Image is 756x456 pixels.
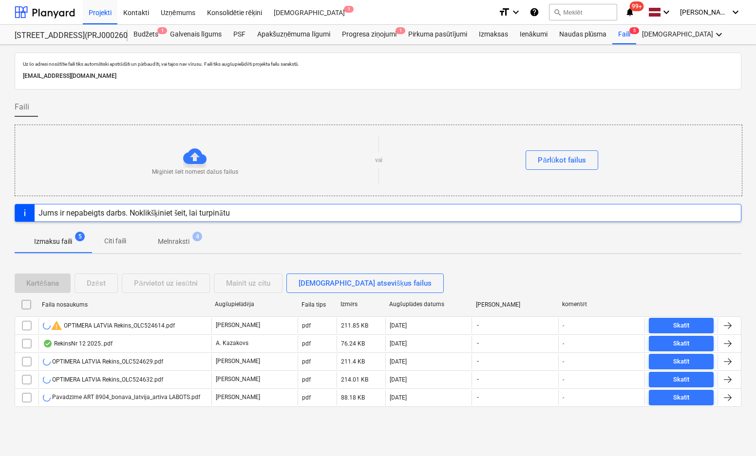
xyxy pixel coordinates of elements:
p: [PERSON_NAME] [216,375,260,383]
span: - [476,339,480,347]
div: pdf [302,340,311,347]
i: format_size [498,6,510,18]
span: 5 [75,232,85,241]
div: Mēģiniet šeit nomest dažus failusvaiPārlūkot failus [15,125,742,196]
span: search [553,8,561,16]
div: Augšuplādes datums [389,301,468,308]
div: - [563,340,564,347]
div: [DATE] [390,340,407,347]
button: Skatīt [649,318,714,333]
div: [STREET_ADDRESS](PRJ0002600) 2601946 [15,31,116,41]
i: keyboard_arrow_down [713,29,725,40]
div: pdf [302,358,311,365]
div: 211.85 KB [341,322,368,329]
p: [PERSON_NAME] [216,393,260,401]
a: Budžets1 [128,25,164,44]
p: [PERSON_NAME] [216,357,260,365]
div: - [563,394,564,401]
div: Progresa ziņojumi [336,25,402,44]
div: OPTIMERA LATVIA Rekins_OLC524629.pdf [43,358,163,365]
a: Izmaksas [473,25,514,44]
p: Citi faili [103,236,127,246]
span: 1 [396,27,405,34]
div: 88.18 KB [341,394,365,401]
div: 214.01 KB [341,376,368,383]
span: 1 [344,6,354,13]
div: Faili [612,25,636,44]
div: Izmērs [340,301,381,308]
div: Pirkuma pasūtījumi [402,25,473,44]
p: [PERSON_NAME] [216,321,260,329]
div: Skatīt [673,320,690,331]
i: Zināšanu pamats [529,6,539,18]
button: Meklēt [549,4,617,20]
div: Augšupielādēja [215,301,294,308]
div: Notiek OCR [43,376,51,383]
i: notifications [625,6,635,18]
div: pdf [302,376,311,383]
div: 76.24 KB [341,340,365,347]
p: Mēģiniet šeit nomest dažus failus [152,168,238,176]
div: pdf [302,322,311,329]
span: - [476,375,480,383]
a: Apakšuzņēmuma līgumi [251,25,336,44]
i: keyboard_arrow_down [510,6,522,18]
div: [DEMOGRAPHIC_DATA] atsevišķus failus [299,277,432,290]
div: Pavadzīme ART 8904_bonava_latvija_artiva LABOTS.pdf [43,394,200,401]
div: Jums ir nepabeigts darbs. Noklikšķiniet šeit, lai turpinātu [38,208,230,218]
p: Izmaksu faili [34,237,72,247]
div: Budžets [128,25,164,44]
div: Skatīt [673,338,690,349]
div: Notiek OCR [43,358,51,365]
a: PSF [227,25,251,44]
p: Uz šo adresi nosūtītie faili tiks automātiski apstrādāti un pārbaudīti, vai tajos nav vīrusu. Fai... [23,61,733,67]
a: Progresa ziņojumi1 [336,25,402,44]
button: [DEMOGRAPHIC_DATA] atsevišķus failus [286,274,444,293]
div: Notiek OCR [43,394,51,401]
p: Melnraksti [158,237,189,247]
a: Galvenais līgums [164,25,227,44]
span: - [476,321,480,329]
div: OCR pabeigts [43,340,53,347]
button: Skatīt [649,372,714,387]
span: - [476,393,480,401]
a: Ienākumi [514,25,553,44]
button: Skatīt [649,390,714,405]
span: Faili [15,101,29,113]
div: OPTIMERA LATVIA Rekins_OLC524632.pdf [43,376,163,383]
div: [DATE] [390,376,407,383]
p: vai [375,156,382,164]
div: Faila nosaukums [42,301,207,308]
div: Skatīt [673,374,690,385]
p: [EMAIL_ADDRESS][DOMAIN_NAME] [23,71,733,81]
button: Skatīt [649,336,714,351]
span: - [476,357,480,365]
i: keyboard_arrow_down [730,6,741,18]
div: Notiek OCR [43,322,51,329]
p: A. Kazakovs [216,339,248,347]
div: [DATE] [390,394,407,401]
span: 5 [629,27,639,34]
div: Pārlūkot failus [538,154,586,166]
div: pdf [302,394,311,401]
div: RekinsNr 12 2025..pdf [43,340,113,347]
a: Faili5 [612,25,636,44]
div: - [563,358,564,365]
span: 99+ [630,1,644,11]
a: Naudas plūsma [553,25,613,44]
div: OPTIMERA LATVIA Rekins_OLC524614.pdf [43,320,175,331]
div: 211.4 KB [341,358,365,365]
div: [DATE] [390,358,407,365]
button: Skatīt [649,354,714,369]
iframe: Chat Widget [707,409,756,456]
span: 1 [157,27,167,34]
div: komentēt [562,301,641,308]
div: Faila tips [302,301,333,308]
i: keyboard_arrow_down [661,6,672,18]
div: [PERSON_NAME] [476,301,555,308]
